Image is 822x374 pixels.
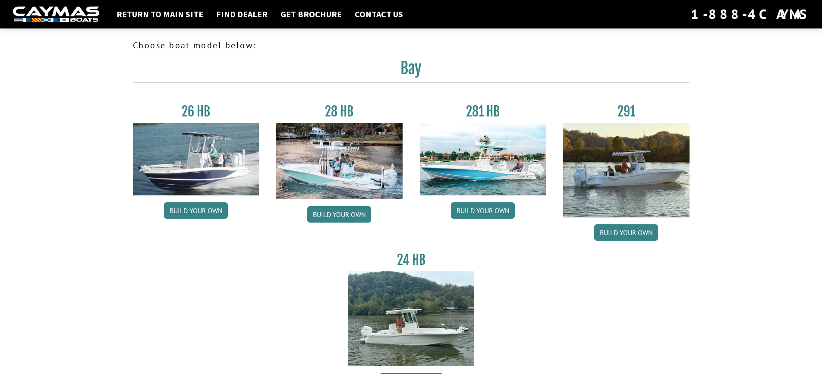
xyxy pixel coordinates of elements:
a: Get Brochure [276,9,346,20]
h3: 26 HB [133,104,259,119]
img: 24_HB_thumbnail.jpg [348,271,474,366]
img: white-logo-c9c8dbefe5ff5ceceb0f0178aa75bf4bb51f6bca0971e226c86eb53dfe498488.png [13,6,99,22]
img: 28_hb_thumbnail_for_caymas_connect.jpg [276,123,403,199]
a: Build your own [307,206,371,223]
img: 26_new_photo_resized.jpg [133,123,259,195]
a: Build your own [594,224,658,241]
a: Build your own [164,202,228,219]
a: Return to main site [112,9,208,20]
img: 291_Thumbnail.jpg [563,123,690,217]
h3: 281 HB [420,104,546,119]
h3: 291 [563,104,690,119]
a: Find Dealer [212,9,272,20]
h2: Bay [133,59,690,83]
h3: 24 HB [348,252,474,268]
img: 28-hb-twin.jpg [420,123,546,195]
a: Build your own [451,202,515,219]
a: Contact Us [350,9,407,20]
p: Choose boat model below: [133,39,690,52]
div: 1-888-4CAYMAS [691,5,809,24]
h3: 28 HB [276,104,403,119]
